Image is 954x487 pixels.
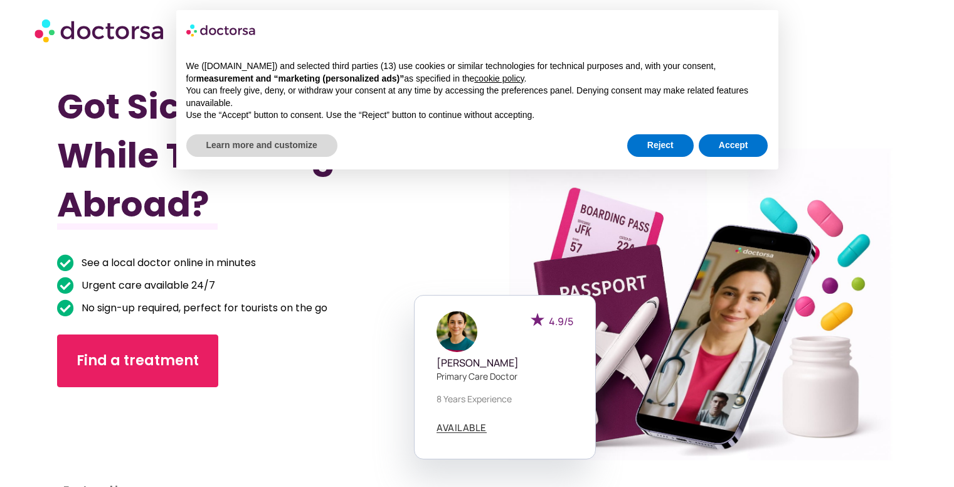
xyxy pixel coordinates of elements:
[57,334,218,387] a: Find a treatment
[437,392,573,405] p: 8 years experience
[78,277,215,294] span: Urgent care available 24/7
[77,351,199,371] span: Find a treatment
[474,73,524,83] a: cookie policy
[186,85,768,109] p: You can freely give, deny, or withdraw your consent at any time by accessing the preferences pane...
[437,357,573,369] h5: [PERSON_NAME]
[78,299,327,317] span: No sign-up required, perfect for tourists on the go
[186,60,768,85] p: We ([DOMAIN_NAME]) and selected third parties (13) use cookies or similar technologies for techni...
[437,423,487,432] span: AVAILABLE
[186,134,337,157] button: Learn more and customize
[57,82,414,229] h1: Got Sick While Traveling Abroad?
[699,134,768,157] button: Accept
[549,314,573,328] span: 4.9/5
[437,370,573,383] p: Primary care doctor
[78,254,256,272] span: See a local doctor online in minutes
[196,73,404,83] strong: measurement and “marketing (personalized ads)”
[186,20,257,40] img: logo
[627,134,694,157] button: Reject
[437,423,487,433] a: AVAILABLE
[186,109,768,122] p: Use the “Accept” button to consent. Use the “Reject” button to continue without accepting.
